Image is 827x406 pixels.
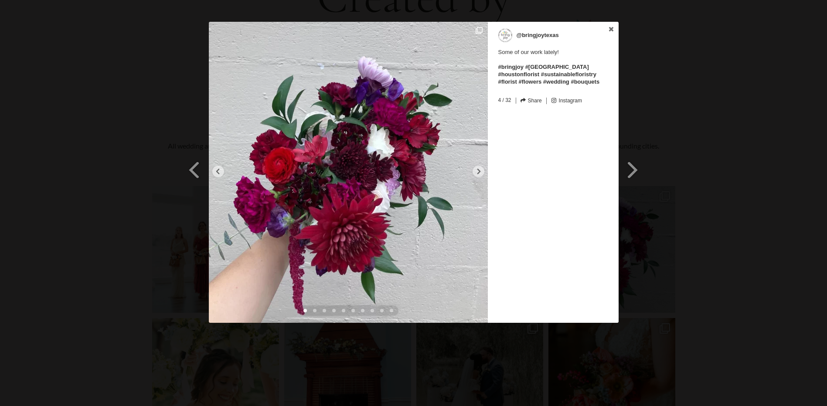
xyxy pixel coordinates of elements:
span: 4 / 32 [498,95,511,103]
a: #flowers [518,78,541,85]
a: #bringjoy [498,64,524,70]
a: #[GEOGRAPHIC_DATA] [525,64,589,70]
a: #houstonflorist [498,71,540,78]
a: @bringjoytexas [498,28,602,42]
p: @bringjoytexas [517,28,559,42]
img: bringjoytexas.webp [498,28,512,42]
a: Instagram [551,98,582,104]
a: #sustainablefloristry [541,71,596,78]
img: Some of our work lately! <br> <br> #bringjoy #houston #houstonflorist #sustainablefloristry #flor... [209,22,488,323]
a: Share [521,98,542,104]
a: #wedding [543,78,569,85]
a: #bouquets [571,78,599,85]
a: #florist [498,78,517,85]
span: Some of our work lately! [498,44,602,85]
